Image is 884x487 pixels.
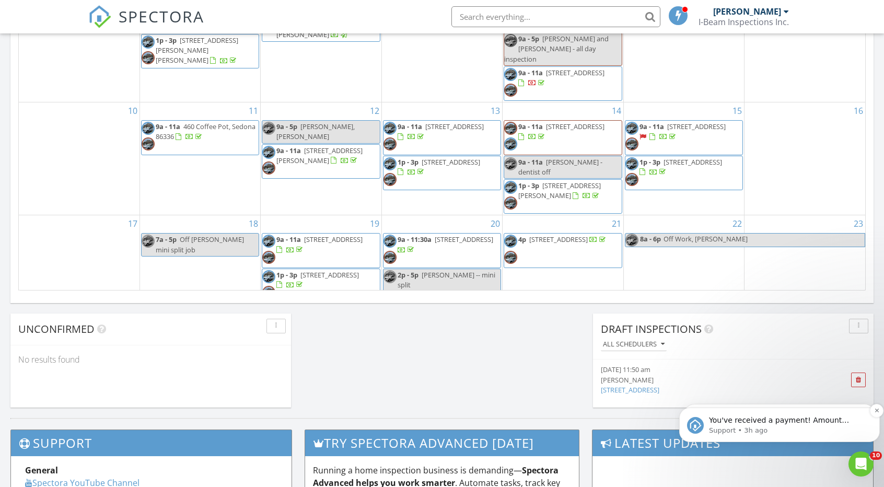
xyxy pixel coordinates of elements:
[518,157,543,167] span: 9a - 11a
[852,215,865,232] a: Go to August 23, 2025
[156,235,177,244] span: 7a - 5p
[262,233,380,268] a: 9a - 11a [STREET_ADDRESS]
[276,270,359,289] a: 1p - 3p [STREET_ADDRESS]
[119,5,204,27] span: SPECTORA
[625,137,638,150] img: img_2873.jpg
[383,270,397,283] img: img_2871.jpg
[262,235,275,248] img: img_2871.jpg
[142,122,155,135] img: img_2871.jpg
[529,235,588,244] span: [STREET_ADDRESS]
[156,235,244,254] span: Off [PERSON_NAME] mini split job
[625,234,638,247] img: img_2871.jpg
[141,34,259,68] a: 1p - 3p [STREET_ADDRESS][PERSON_NAME][PERSON_NAME]
[383,137,397,150] img: img_2873.jpg
[625,122,638,135] img: img_2871.jpg
[276,122,297,131] span: 9a - 5p
[664,157,722,167] span: [STREET_ADDRESS]
[504,181,517,194] img: img_2871.jpg
[262,144,380,179] a: 9a - 11a [STREET_ADDRESS][PERSON_NAME]
[126,102,139,119] a: Go to August 10, 2025
[504,235,517,248] img: img_2871.jpg
[435,235,493,244] span: [STREET_ADDRESS]
[398,157,418,167] span: 1p - 3p
[139,102,260,215] td: Go to August 11, 2025
[247,102,260,119] a: Go to August 11, 2025
[276,122,355,141] span: [PERSON_NAME], [PERSON_NAME]
[422,157,480,167] span: [STREET_ADDRESS]
[156,122,255,141] a: 9a - 11a 460 Coffee Pot, Sedona 86336
[639,122,726,141] a: 9a - 11a [STREET_ADDRESS]
[713,6,781,17] div: [PERSON_NAME]
[518,68,543,77] span: 9a - 11a
[504,179,622,214] a: 1p - 3p [STREET_ADDRESS][PERSON_NAME]
[25,465,58,476] strong: General
[625,173,638,186] img: img_2873.jpg
[276,146,363,165] span: [STREET_ADDRESS][PERSON_NAME]
[262,122,275,135] img: img_2871.jpg
[625,157,638,170] img: img_2871.jpg
[504,120,622,155] a: 9a - 11a [STREET_ADDRESS]
[398,235,493,254] a: 9a - 11:30a [STREET_ADDRESS]
[425,122,484,131] span: [STREET_ADDRESS]
[504,251,517,264] img: img_2873.jpg
[601,365,822,375] div: [DATE] 11:50 am
[639,157,722,177] a: 1p - 3p [STREET_ADDRESS]
[262,286,275,299] img: img_2873.jpg
[247,215,260,232] a: Go to August 18, 2025
[383,235,397,248] img: img_2871.jpg
[504,84,517,97] img: img_2873.jpg
[503,102,623,215] td: Go to August 14, 2025
[623,215,744,305] td: Go to August 22, 2025
[383,156,501,190] a: 1p - 3p [STREET_ADDRESS]
[623,102,744,215] td: Go to August 15, 2025
[300,270,359,280] span: [STREET_ADDRESS]
[126,215,139,232] a: Go to August 17, 2025
[852,102,865,119] a: Go to August 16, 2025
[745,215,865,305] td: Go to August 23, 2025
[156,36,238,65] a: 1p - 3p [STREET_ADDRESS][PERSON_NAME][PERSON_NAME]
[504,137,517,150] img: img_2871.jpg
[518,34,539,43] span: 9a - 5p
[398,235,432,244] span: 9a - 11:30a
[276,235,363,254] a: 9a - 11a [STREET_ADDRESS]
[141,120,259,155] a: 9a - 11a 460 Coffee Pot, Sedona 86336
[276,235,301,244] span: 9a - 11a
[601,322,702,336] span: Draft Inspections
[383,120,501,155] a: 9a - 11a [STREET_ADDRESS]
[262,251,275,264] img: img_2873.jpg
[518,181,601,200] a: 1p - 3p [STREET_ADDRESS][PERSON_NAME]
[518,122,604,141] a: 9a - 11a [STREET_ADDRESS]
[262,146,275,159] img: img_2871.jpg
[518,235,526,244] span: 4p
[848,451,874,477] iframe: Intercom live chat
[398,270,418,280] span: 2p - 5p
[518,181,539,190] span: 1p - 3p
[504,157,517,170] img: img_2871.jpg
[383,173,397,186] img: img_2873.jpg
[368,215,381,232] a: Go to August 19, 2025
[601,365,822,395] a: [DATE] 11:50 am [PERSON_NAME] [STREET_ADDRESS]
[139,215,260,305] td: Go to August 18, 2025
[383,233,501,268] a: 9a - 11:30a [STREET_ADDRESS]
[451,6,660,27] input: Search everything...
[504,196,517,210] img: img_2873.jpg
[504,68,517,81] img: img_2871.jpg
[398,270,495,289] span: [PERSON_NAME] -- mini split
[262,269,380,303] a: 1p - 3p [STREET_ADDRESS]
[504,34,609,63] span: [PERSON_NAME] and [PERSON_NAME] - all day inspection
[664,234,748,243] span: Off Work, [PERSON_NAME]
[398,122,422,131] span: 9a - 11a
[88,5,111,28] img: The Best Home Inspection Software - Spectora
[610,215,623,232] a: Go to August 21, 2025
[518,235,608,244] a: 4p [STREET_ADDRESS]
[518,157,602,177] span: [PERSON_NAME] - dentist off
[276,146,363,165] a: 9a - 11a [STREET_ADDRESS][PERSON_NAME]
[88,14,204,36] a: SPECTORA
[870,451,882,460] span: 10
[504,34,517,47] img: img_2873.jpg
[639,234,661,247] span: 8a - 6p
[304,235,363,244] span: [STREET_ADDRESS]
[504,233,622,268] a: 4p [STREET_ADDRESS]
